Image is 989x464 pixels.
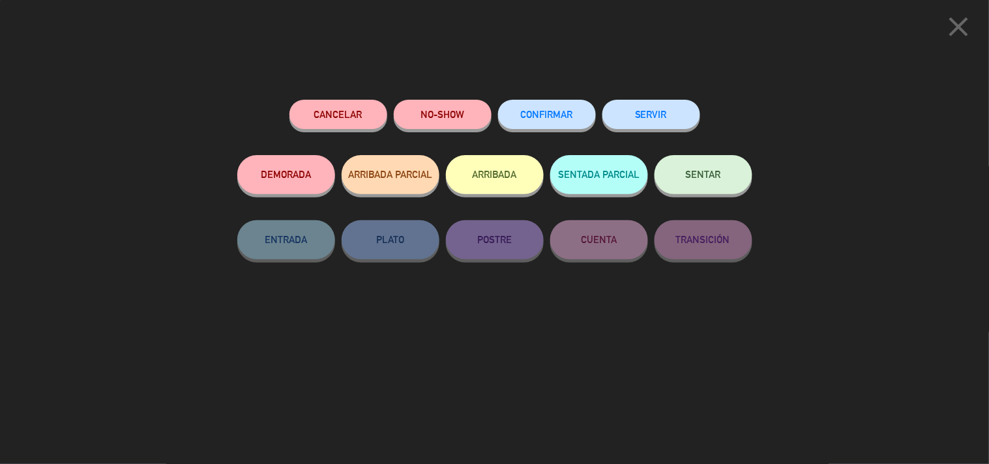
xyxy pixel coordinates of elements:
button: SENTADA PARCIAL [550,155,648,194]
button: DEMORADA [237,155,335,194]
button: TRANSICIÓN [655,220,752,259]
button: Cancelar [289,100,387,129]
button: PLATO [342,220,439,259]
span: CONFIRMAR [521,109,573,120]
button: ARRIBADA PARCIAL [342,155,439,194]
button: ARRIBADA [446,155,544,194]
span: ARRIBADA PARCIAL [348,169,432,180]
span: SENTAR [686,169,721,180]
button: SERVIR [602,100,700,129]
button: CONFIRMAR [498,100,596,129]
button: SENTAR [655,155,752,194]
button: CUENTA [550,220,648,259]
i: close [943,10,975,43]
button: ENTRADA [237,220,335,259]
button: NO-SHOW [394,100,492,129]
button: POSTRE [446,220,544,259]
button: close [939,10,979,48]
